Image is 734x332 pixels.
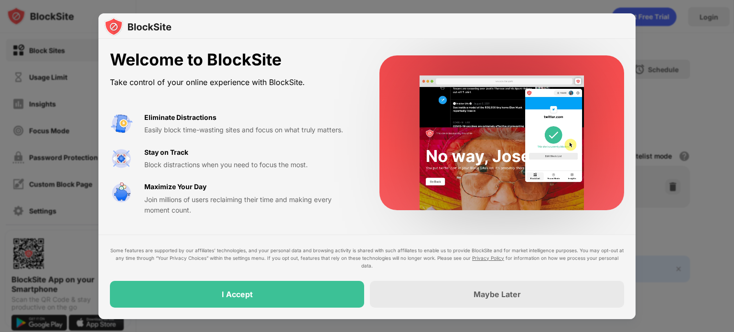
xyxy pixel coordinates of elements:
div: Join millions of users reclaiming their time and making every moment count. [144,194,356,216]
img: value-focus.svg [110,147,133,170]
div: Maximize Your Day [144,182,206,192]
div: Maybe Later [474,289,521,299]
div: Take control of your online experience with BlockSite. [110,75,356,89]
img: value-safe-time.svg [110,182,133,204]
div: Some features are supported by our affiliates’ technologies, and your personal data and browsing ... [110,246,624,269]
div: Eliminate Distractions [144,112,216,123]
div: Stay on Track [144,147,188,158]
a: Privacy Policy [472,255,504,261]
div: Block distractions when you need to focus the most. [144,160,356,170]
div: I Accept [222,289,253,299]
img: logo-blocksite.svg [104,17,172,36]
img: value-avoid-distractions.svg [110,112,133,135]
div: Easily block time-wasting sites and focus on what truly matters. [144,125,356,135]
div: Welcome to BlockSite [110,50,356,70]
